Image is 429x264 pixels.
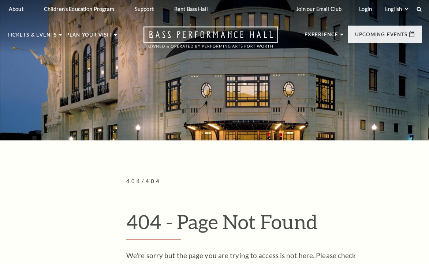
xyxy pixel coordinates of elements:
p: Plan Your Visit [66,33,112,41]
span: 404 [126,178,142,184]
select: Select: [384,5,410,12]
p: Rent Bass Hall [174,6,208,12]
h1: 404 - Page Not Found [126,210,422,240]
p: Tickets & Events [7,33,57,41]
p: About [9,6,23,12]
p: / [126,177,422,186]
span: 404 [146,178,161,184]
p: Experience [305,32,338,41]
p: Upcoming Events [355,32,407,41]
p: Children's Education Program [44,6,114,12]
p: Support [135,6,154,12]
